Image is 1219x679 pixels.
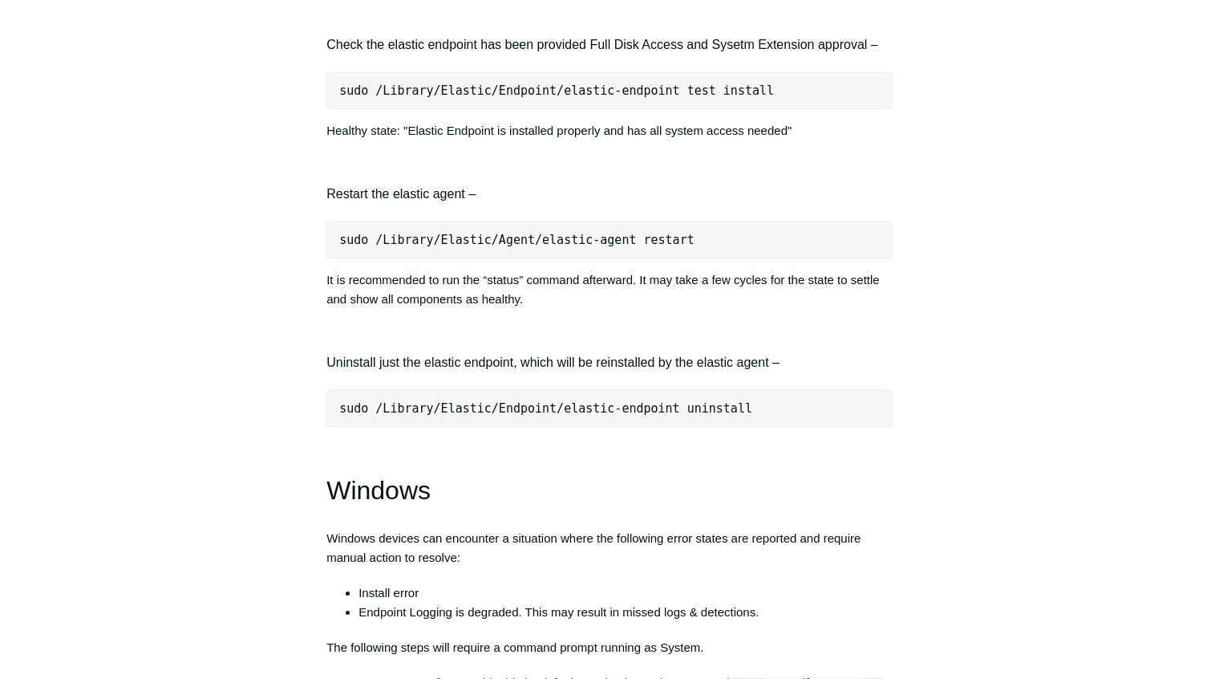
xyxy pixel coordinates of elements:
[326,352,893,373] h4: Uninstall just the elastic endpoint, which will be reinstalled by the elastic agent –
[358,603,893,622] li: Endpoint Logging is degraded. This may result in missed logs & detections.
[326,184,893,205] h4: Restart the elastic agent –
[326,222,893,258] pre: sudo /Library/Elastic/Agent/elastic-agent restart
[326,72,893,109] pre: sudo /Library/Elastic/Endpoint/elastic-endpoint test install
[358,583,893,603] li: Install error
[326,121,893,140] p: Healthy state: "Elastic Endpoint is installed properly and has all system access needed"
[326,390,893,427] pre: sudo /Library/Elastic/Endpoint/elastic-endpoint uninstall
[326,35,893,55] h4: Check the elastic endpoint has been provided Full Disk Access and Sysetm Extension approval –
[326,529,893,567] p: Windows devices can encounter a situation where the following error states are reported and requi...
[326,270,893,309] p: It is recommended to run the “status” command afterward. It may take a few cycles for the state t...
[326,638,893,657] p: The following steps will require a command prompt running as System.
[326,470,893,511] h1: Windows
